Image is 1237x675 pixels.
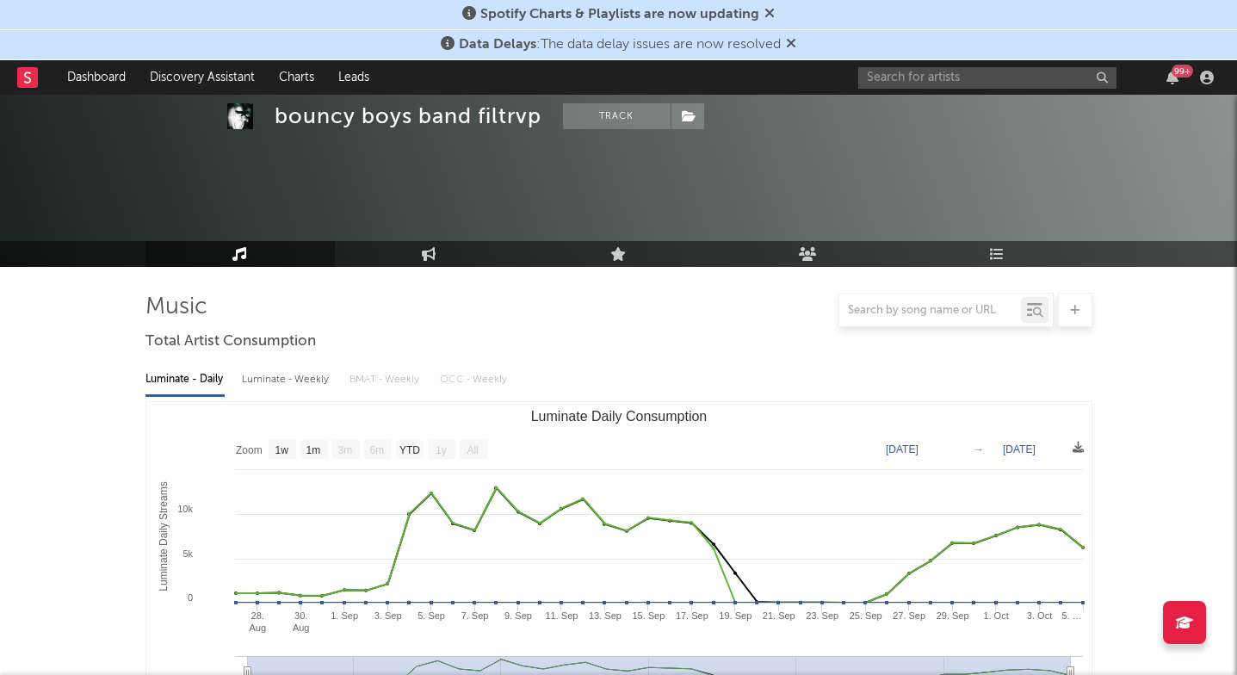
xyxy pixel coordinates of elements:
[187,592,192,603] text: 0
[145,331,316,352] span: Total Artist Consumption
[182,548,193,559] text: 5k
[1003,443,1036,455] text: [DATE]
[461,610,488,621] text: 7. Sep
[504,610,532,621] text: 9. Sep
[292,610,309,633] text: 30. Aug
[839,304,1021,318] input: Search by song name or URL
[374,610,401,621] text: 3. Sep
[369,444,384,456] text: 6m
[858,67,1116,89] input: Search for artists
[145,365,225,394] div: Luminate - Daily
[331,610,358,621] text: 1. Sep
[399,444,419,456] text: YTD
[1172,65,1193,77] div: 99 +
[138,60,267,95] a: Discovery Assistant
[588,610,621,621] text: 13. Sep
[893,610,925,621] text: 27. Sep
[563,103,671,129] button: Track
[545,610,578,621] text: 11. Sep
[1061,610,1081,621] text: 5. …
[236,444,263,456] text: Zoom
[337,444,352,456] text: 3m
[242,365,332,394] div: Luminate - Weekly
[55,60,138,95] a: Dashboard
[459,38,781,52] span: : The data delay issues are now resolved
[849,610,881,621] text: 25. Sep
[675,610,708,621] text: 17. Sep
[275,444,288,456] text: 1w
[1026,610,1051,621] text: 3. Oct
[249,610,266,633] text: 28. Aug
[719,610,751,621] text: 19. Sep
[632,610,665,621] text: 15. Sep
[267,60,326,95] a: Charts
[467,444,478,456] text: All
[326,60,381,95] a: Leads
[983,610,1008,621] text: 1. Oct
[530,409,707,424] text: Luminate Daily Consumption
[417,610,445,621] text: 5. Sep
[275,103,541,129] div: bouncy boys band filtrvp
[436,444,447,456] text: 1y
[1166,71,1178,84] button: 99+
[157,481,169,591] text: Luminate Daily Streams
[177,504,193,514] text: 10k
[764,8,775,22] span: Dismiss
[786,38,796,52] span: Dismiss
[480,8,759,22] span: Spotify Charts & Playlists are now updating
[459,38,536,52] span: Data Delays
[762,610,795,621] text: 21. Sep
[886,443,918,455] text: [DATE]
[806,610,838,621] text: 23. Sep
[936,610,968,621] text: 29. Sep
[306,444,320,456] text: 1m
[974,443,984,455] text: →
